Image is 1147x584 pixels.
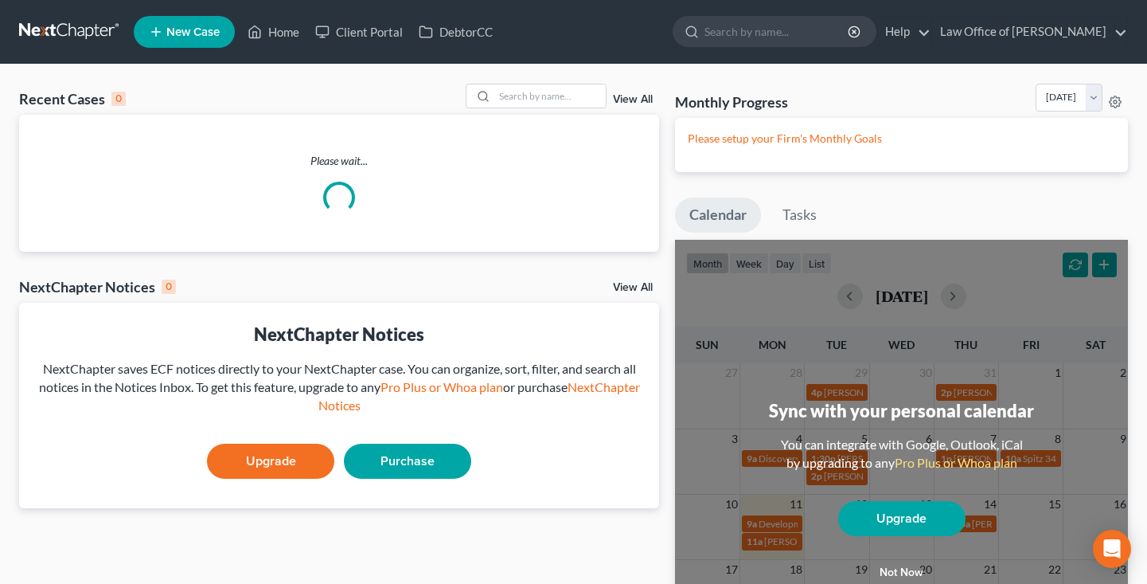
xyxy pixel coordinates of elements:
[774,436,1029,472] div: You can integrate with Google, Outlook, iCal by upgrading to any
[768,198,831,233] a: Tasks
[32,322,646,347] div: NextChapter Notices
[895,455,1017,470] a: Pro Plus or Whoa plan
[166,26,220,38] span: New Case
[32,360,646,415] div: NextChapter saves ECF notices directly to your NextChapter case. You can organize, sort, filter, ...
[318,379,640,413] a: NextChapter Notices
[932,18,1127,46] a: Law Office of [PERSON_NAME]
[19,89,126,108] div: Recent Cases
[877,18,930,46] a: Help
[613,94,653,105] a: View All
[344,444,471,479] a: Purchase
[838,501,966,536] a: Upgrade
[307,18,411,46] a: Client Portal
[162,280,176,294] div: 0
[19,277,176,296] div: NextChapter Notices
[613,282,653,293] a: View All
[675,92,788,112] h3: Monthly Progress
[675,198,761,233] a: Calendar
[380,379,503,394] a: Pro Plus or Whoa plan
[19,153,659,169] p: Please wait...
[688,131,1115,147] p: Please setup your Firm's Monthly Goals
[769,398,1034,423] div: Sync with your personal calendar
[494,84,606,108] input: Search by name...
[111,92,126,106] div: 0
[411,18,501,46] a: DebtorCC
[1093,530,1131,568] div: Open Intercom Messenger
[207,444,334,479] a: Upgrade
[240,18,307,46] a: Home
[704,17,850,46] input: Search by name...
